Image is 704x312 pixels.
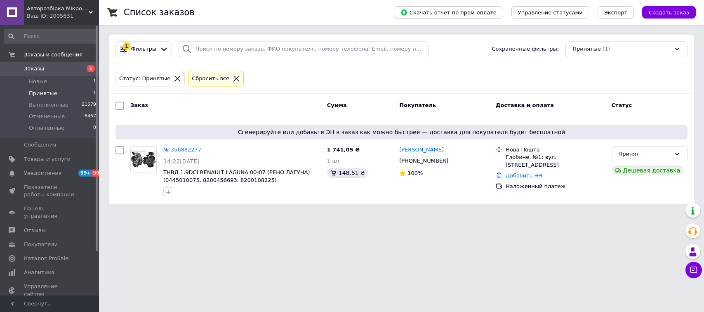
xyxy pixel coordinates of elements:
span: Аналитика [24,269,54,276]
span: Покупатель [399,102,436,108]
span: (1) [603,46,610,52]
span: Панель управления [24,205,76,220]
span: Отмененные [29,113,65,120]
button: Чат с покупателем [685,262,702,278]
img: Фото товару [131,150,156,168]
span: Покупатели [24,241,58,248]
button: Экспорт [598,6,634,19]
span: Каталог ProSale [24,255,68,262]
input: Поиск по номеру заказа, ФИО покупателя, номеру телефона, Email, номеру накладной [179,41,429,57]
span: Принятые [29,90,57,97]
button: Создать заказ [642,6,696,19]
a: Создать заказ [634,9,696,15]
span: Сгенерируйте или добавьте ЭН в заказ как можно быстрее — доставка для покупателя будет бесплатной [119,128,684,136]
span: Заказы и сообщения [24,51,82,58]
h1: Список заказов [124,7,195,17]
button: Управление статусами [511,6,589,19]
span: 99+ [92,170,106,177]
div: Наложенный платеж [506,183,605,190]
span: 14:22[DATE] [163,158,200,165]
span: Выполненные [29,101,68,109]
div: Дешевая доставка [612,165,684,175]
div: Нова Пошта [506,146,605,154]
span: Товары и услуги [24,156,71,163]
span: Заказы [24,65,44,72]
span: Оплаченные [29,124,64,132]
span: Фильтры [131,45,157,53]
span: 1 [93,78,96,85]
span: Скачать отчет по пром-оплате [400,9,497,16]
a: Добавить ЭН [506,172,542,179]
span: Экспорт [604,9,627,16]
span: Показатели работы компании [24,184,76,198]
span: 6467 [85,113,96,120]
div: 1 [123,42,130,50]
span: 1 [93,90,96,97]
span: 1 шт. [327,158,342,164]
span: 99+ [78,170,92,177]
div: Сбросить все [190,75,231,83]
span: 21579 [82,101,96,109]
span: Сообщения [24,141,56,149]
span: 1 [87,65,95,72]
span: 0 [93,124,96,132]
span: Уведомления [24,170,61,177]
div: Ваш ID: 2005631 [27,12,99,20]
span: 1 741,05 ₴ [327,147,360,153]
span: Авторозбірка Мікроавтобусів [27,5,89,12]
a: [PERSON_NAME] [399,146,444,154]
div: Принят [619,150,671,158]
span: Управление статусами [518,9,583,16]
span: Заказ [130,102,148,108]
a: Фото товару [130,146,157,172]
span: Доставка и оплата [496,102,554,108]
a: ТНВД 1.9DCI RENAULT LAGUNA 00-07 (РЕНО ЛАГУНА) (0445010075, 8200456693, 8200108225) [163,169,310,183]
div: 148.51 ₴ [327,168,368,178]
div: Глобине, №1: вул. [STREET_ADDRESS] [506,154,605,168]
span: Статус [612,102,632,108]
span: Новые [29,78,47,85]
span: Создать заказ [649,9,689,16]
div: Статус: Принятые [118,75,172,83]
span: 100% [407,170,423,176]
span: Сумма [327,102,347,108]
input: Поиск [4,29,97,44]
div: [PHONE_NUMBER] [398,156,450,166]
a: № 356882277 [163,147,201,153]
span: Отзывы [24,227,46,234]
button: Скачать отчет по пром-оплате [394,6,503,19]
span: Принятые [572,45,601,53]
span: Управление сайтом [24,283,76,298]
span: Сохраненные фильтры: [492,45,559,53]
